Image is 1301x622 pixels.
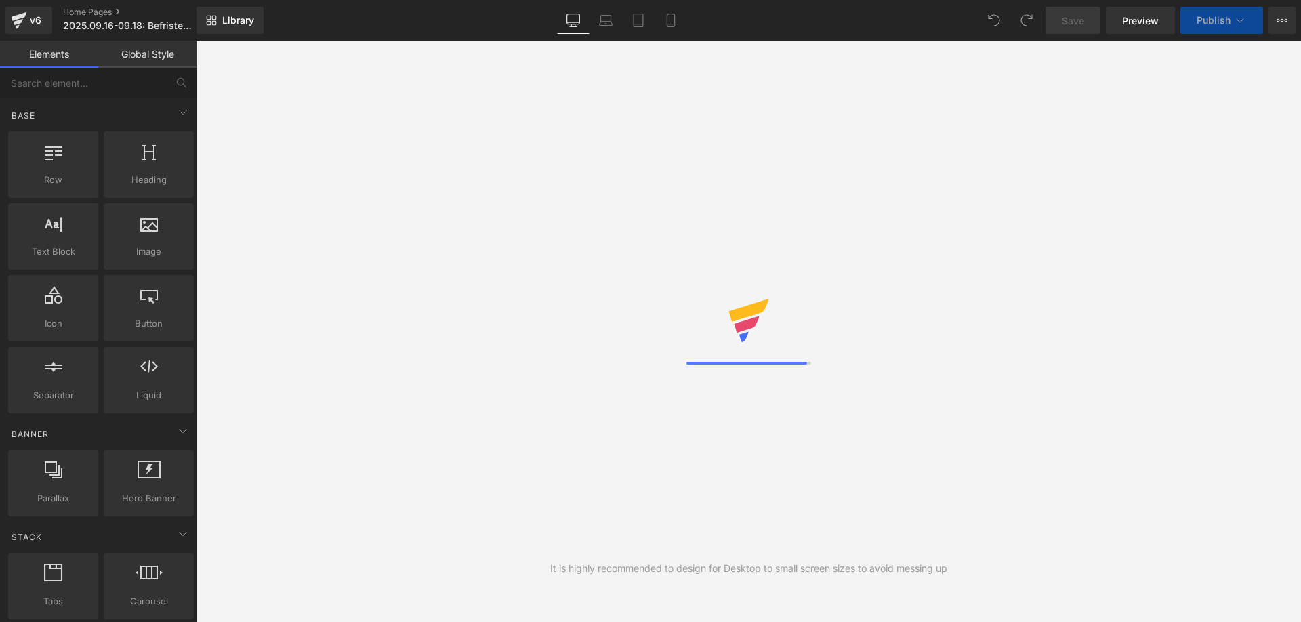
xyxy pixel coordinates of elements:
span: Library [222,14,254,26]
span: Parallax [12,491,94,505]
a: Desktop [557,7,590,34]
span: Carousel [108,594,190,608]
a: Preview [1106,7,1175,34]
span: Icon [12,316,94,331]
button: Publish [1180,7,1263,34]
a: Mobile [655,7,687,34]
div: v6 [27,12,44,29]
span: Text Block [12,245,94,259]
span: Publish [1197,15,1231,26]
div: It is highly recommended to design for Desktop to small screen sizes to avoid messing up [550,561,947,576]
span: Stack [10,531,43,543]
span: Image [108,245,190,259]
button: Undo [980,7,1008,34]
span: Heading [108,173,190,187]
span: Button [108,316,190,331]
a: Global Style [98,41,197,68]
span: Liquid [108,388,190,402]
span: Row [12,173,94,187]
span: Base [10,109,37,122]
span: Banner [10,428,50,440]
a: Tablet [622,7,655,34]
a: New Library [197,7,264,34]
a: Laptop [590,7,622,34]
span: Preview [1122,14,1159,28]
span: Tabs [12,594,94,608]
a: v6 [5,7,52,34]
span: 2025.09.16-09.18: Befristetes Angebot—Jetzt zugreifen! [63,20,193,31]
button: Redo [1013,7,1040,34]
span: Separator [12,388,94,402]
button: More [1268,7,1296,34]
span: Hero Banner [108,491,190,505]
a: Home Pages [63,7,219,18]
span: Save [1062,14,1084,28]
